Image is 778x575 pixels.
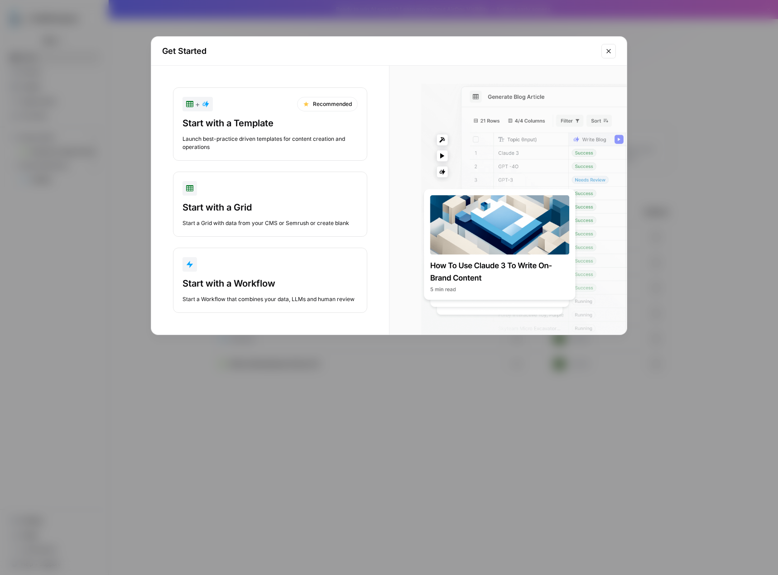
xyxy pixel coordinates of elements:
button: Start with a WorkflowStart a Workflow that combines your data, LLMs and human review [173,248,367,313]
div: Start with a Grid [182,201,358,214]
h2: Get Started [162,45,596,57]
div: + [186,99,209,110]
button: Close modal [601,44,616,58]
button: +RecommendedStart with a TemplateLaunch best-practice driven templates for content creation and o... [173,87,367,161]
div: Start with a Workflow [182,277,358,290]
div: Start with a Template [182,117,358,129]
button: Start with a GridStart a Grid with data from your CMS or Semrush or create blank [173,172,367,237]
div: Start a Workflow that combines your data, LLMs and human review [182,295,358,303]
div: Launch best-practice driven templates for content creation and operations [182,135,358,151]
div: Start a Grid with data from your CMS or Semrush or create blank [182,219,358,227]
div: Recommended [297,97,358,111]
